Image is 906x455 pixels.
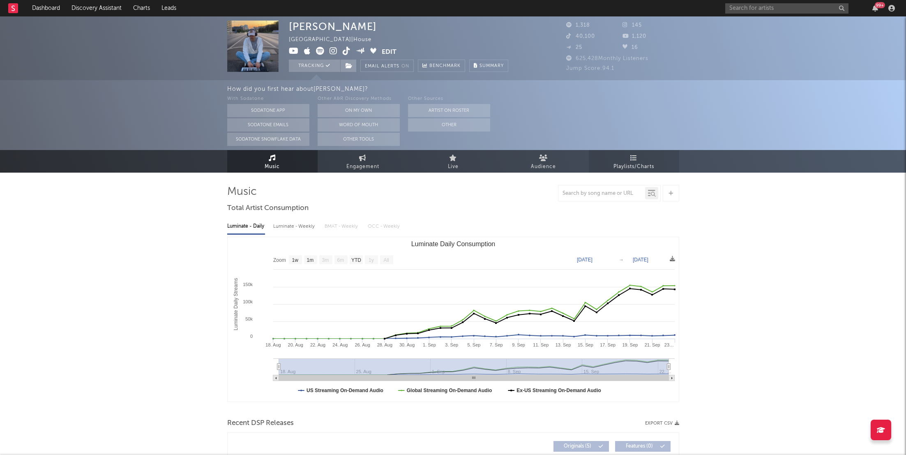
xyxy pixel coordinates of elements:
[227,219,265,233] div: Luminate - Daily
[644,342,660,347] text: 21. Sep
[227,118,309,132] button: Sodatone Emails
[289,35,390,45] div: [GEOGRAPHIC_DATA] | House
[408,104,490,117] button: Artist on Roster
[273,219,316,233] div: Luminate - Weekly
[613,162,654,172] span: Playlists/Charts
[265,162,280,172] span: Music
[512,342,525,347] text: 9. Sep
[445,342,458,347] text: 3. Sep
[318,104,400,117] button: On My Own
[659,369,671,374] text: 22. …
[322,257,329,263] text: 3m
[448,162,459,172] span: Live
[346,162,379,172] span: Engagement
[619,257,624,263] text: →
[566,45,582,50] span: 25
[408,94,490,104] div: Other Sources
[228,237,679,402] svg: Luminate Daily Consumption
[227,150,318,173] a: Music
[566,34,595,39] span: 40,100
[600,342,616,347] text: 17. Sep
[489,342,503,347] text: 7. Sep
[589,150,679,173] a: Playlists/Charts
[227,94,309,104] div: With Sodatone
[615,441,671,452] button: Features(0)
[289,21,377,32] div: [PERSON_NAME]
[406,388,492,393] text: Global Streaming On-Demand Audio
[383,257,389,263] text: All
[559,444,597,449] span: Originals ( 5 )
[622,23,642,28] span: 145
[423,342,436,347] text: 1. Sep
[418,60,465,72] a: Benchmark
[243,299,253,304] text: 100k
[399,342,415,347] text: 30. Aug
[553,441,609,452] button: Originals(5)
[307,388,383,393] text: US Streaming On-Demand Audio
[531,162,556,172] span: Audience
[664,342,673,347] text: 23…
[292,257,298,263] text: 1w
[318,133,400,146] button: Other Tools
[555,342,571,347] text: 13. Sep
[875,2,885,8] div: 99 +
[337,257,344,263] text: 6m
[725,3,848,14] input: Search for artists
[307,257,314,263] text: 1m
[401,64,409,69] em: On
[382,47,397,57] button: Edit
[645,421,679,426] button: Export CSV
[408,150,498,173] a: Live
[318,94,400,104] div: Other A&R Discovery Methods
[558,190,645,197] input: Search by song name or URL
[288,342,303,347] text: 20. Aug
[227,133,309,146] button: Sodatone Snowflake Data
[622,34,646,39] span: 1,120
[250,334,252,339] text: 0
[360,60,414,72] button: Email AlertsOn
[633,257,648,263] text: [DATE]
[318,118,400,132] button: Word Of Mouth
[566,56,648,61] span: 625,428 Monthly Listeners
[516,388,601,393] text: Ex-US Streaming On-Demand Audio
[351,257,361,263] text: YTD
[408,118,490,132] button: Other
[369,257,374,263] text: 1y
[577,342,593,347] text: 15. Sep
[273,257,286,263] text: Zoom
[429,61,461,71] span: Benchmark
[318,150,408,173] a: Engagement
[310,342,325,347] text: 22. Aug
[620,444,658,449] span: Features ( 0 )
[467,342,480,347] text: 5. Sep
[533,342,549,347] text: 11. Sep
[577,257,592,263] text: [DATE]
[622,45,638,50] span: 16
[227,104,309,117] button: Sodatone App
[289,60,340,72] button: Tracking
[233,278,238,330] text: Luminate Daily Streams
[227,203,309,213] span: Total Artist Consumption
[377,342,392,347] text: 28. Aug
[227,418,294,428] span: Recent DSP Releases
[566,23,590,28] span: 1,318
[355,342,370,347] text: 26. Aug
[498,150,589,173] a: Audience
[245,316,253,321] text: 50k
[480,64,504,68] span: Summary
[411,240,495,247] text: Luminate Daily Consumption
[872,5,878,12] button: 99+
[265,342,281,347] text: 18. Aug
[469,60,508,72] button: Summary
[622,342,638,347] text: 19. Sep
[332,342,348,347] text: 24. Aug
[243,282,253,287] text: 150k
[566,66,614,71] span: Jump Score: 94.1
